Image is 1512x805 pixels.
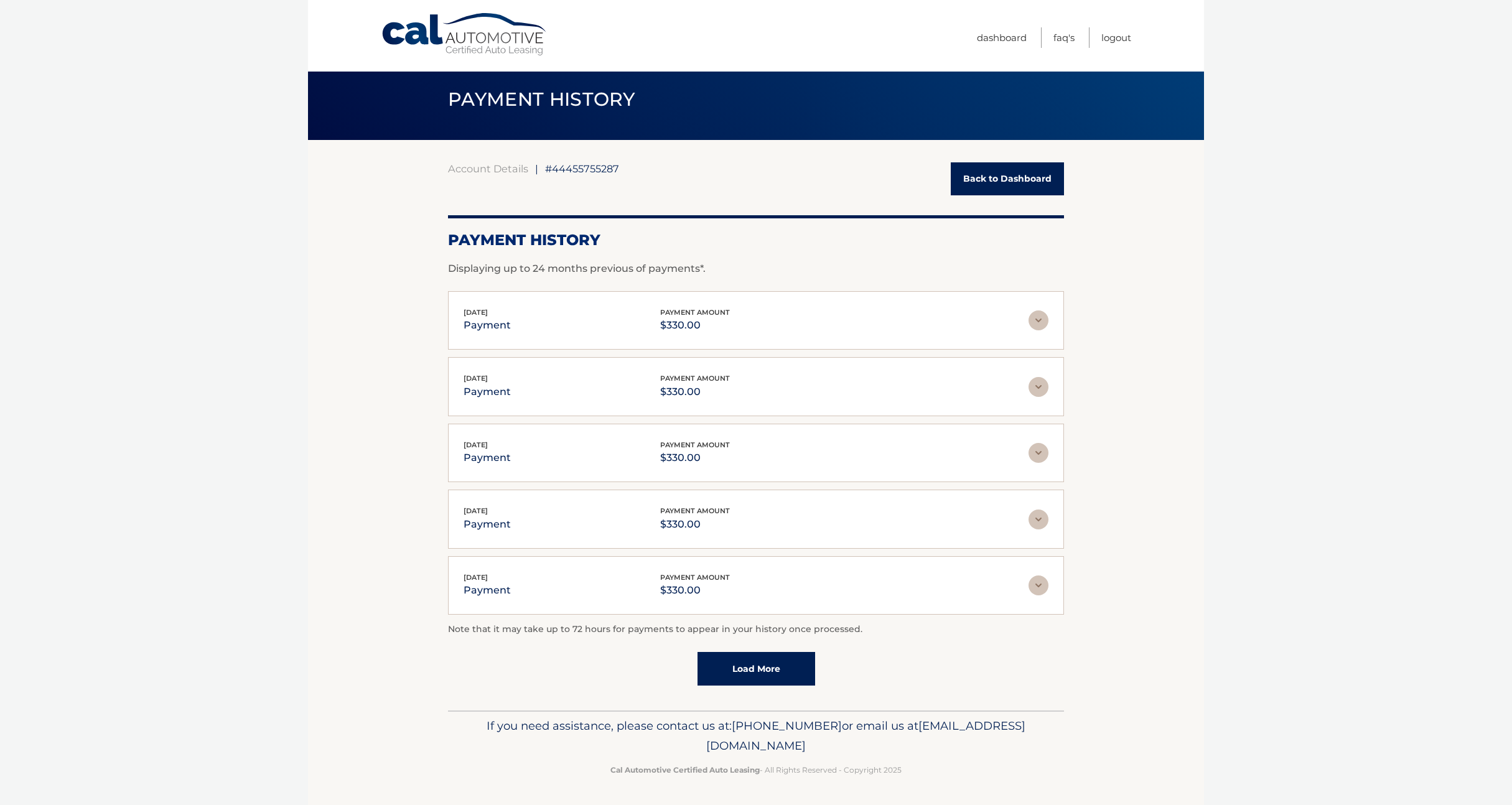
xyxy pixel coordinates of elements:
[977,27,1027,48] a: Dashboard
[448,261,1064,276] p: Displaying up to 24 months previous of payments*.
[464,449,511,467] p: payment
[535,162,538,175] span: |
[660,308,730,317] span: payment amount
[660,449,730,467] p: $330.00
[660,317,730,334] p: $330.00
[448,88,635,111] span: PAYMENT HISTORY
[545,162,619,175] span: #44455755287
[456,763,1056,776] p: - All Rights Reserved - Copyright 2025
[660,516,730,533] p: $330.00
[1053,27,1075,48] a: FAQ's
[660,582,730,599] p: $330.00
[448,622,1064,637] p: Note that it may take up to 72 hours for payments to appear in your history once processed.
[464,506,488,515] span: [DATE]
[448,231,1064,249] h2: Payment History
[464,308,488,317] span: [DATE]
[1029,377,1048,397] img: accordion-rest.svg
[464,582,511,599] p: payment
[660,440,730,449] span: payment amount
[456,716,1056,756] p: If you need assistance, please contact us at: or email us at
[464,374,488,383] span: [DATE]
[660,374,730,383] span: payment amount
[1029,510,1048,529] img: accordion-rest.svg
[610,765,760,775] strong: Cal Automotive Certified Auto Leasing
[381,12,549,57] a: Cal Automotive
[448,162,528,175] a: Account Details
[1101,27,1131,48] a: Logout
[660,573,730,582] span: payment amount
[464,317,511,334] p: payment
[660,506,730,515] span: payment amount
[951,162,1064,195] a: Back to Dashboard
[1029,575,1048,595] img: accordion-rest.svg
[464,516,511,533] p: payment
[660,383,730,401] p: $330.00
[1029,443,1048,463] img: accordion-rest.svg
[732,719,842,733] span: [PHONE_NUMBER]
[464,383,511,401] p: payment
[464,440,488,449] span: [DATE]
[698,652,815,686] a: Load More
[1029,310,1048,330] img: accordion-rest.svg
[464,573,488,582] span: [DATE]
[706,719,1025,753] span: [EMAIL_ADDRESS][DOMAIN_NAME]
